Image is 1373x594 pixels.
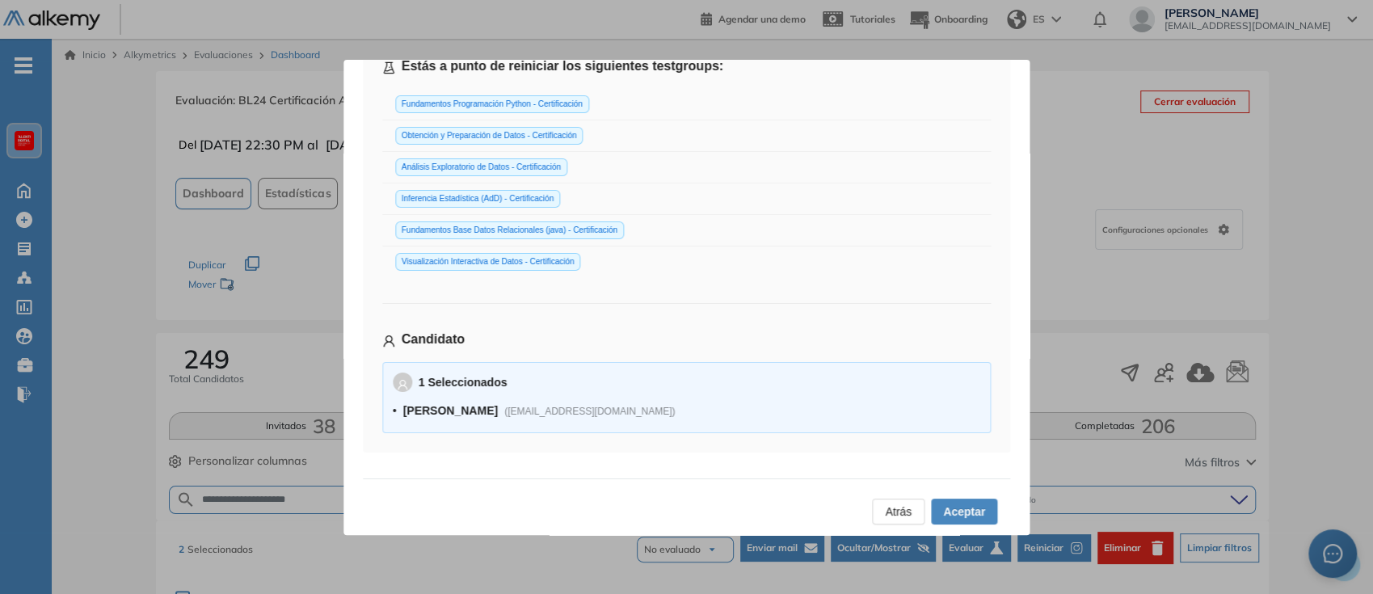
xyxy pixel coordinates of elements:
[382,330,992,349] h5: Candidato
[403,404,498,417] strong: [PERSON_NAME]
[885,503,912,520] span: Atrás
[397,379,408,390] span: user
[395,158,567,176] span: Análisis Exploratorio de Datos - Certificación
[395,190,560,208] span: Inferencia Estadística (AdD) - Certificación
[395,95,589,113] span: Fundamentos Programación Python - Certificación
[395,221,624,239] span: Fundamentos Base Datos Relacionales (java) - Certificación
[382,61,395,74] span: experiment
[419,376,508,389] strong: 1 Seleccionados
[382,335,395,348] span: user
[931,499,997,524] button: Aceptar
[393,404,397,417] span: •
[872,499,924,524] button: Atrás
[504,406,675,417] span: ( [EMAIL_ADDRESS][DOMAIN_NAME] )
[943,503,985,520] span: Aceptar
[382,57,992,76] h5: Estás a punto de reiniciar los siguientes testgroups:
[395,253,581,271] span: Visualización Interactiva de Datos - Certificación
[395,127,583,145] span: Obtención y Preparación de Datos - Certificación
